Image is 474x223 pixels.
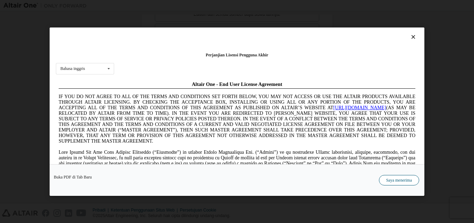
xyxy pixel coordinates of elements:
a: [URL][DOMAIN_NAME] [278,26,330,32]
span: IF YOU DO NOT AGREE TO ALL OF THE TERMS AND CONDITIONS SET FORTH BELOW, YOU MAY NOT ACCESS OR USE... [3,15,359,65]
button: Saya menerima [379,175,419,185]
font: Saya menerima [386,177,412,182]
span: Lore Ipsumd Sit Ame Cons Adipisc Elitseddo (“Eiusmodte”) in utlabor Etdolo Magnaaliqua Eni. (“Adm... [3,71,359,121]
font: Bahasa inggris [60,66,85,71]
span: Altair One - End User License Agreement [136,3,227,8]
a: Buka PDF di Tab Baru [54,175,92,179]
font: Perjanjian Lisensi Pengguna Akhir [206,53,268,57]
